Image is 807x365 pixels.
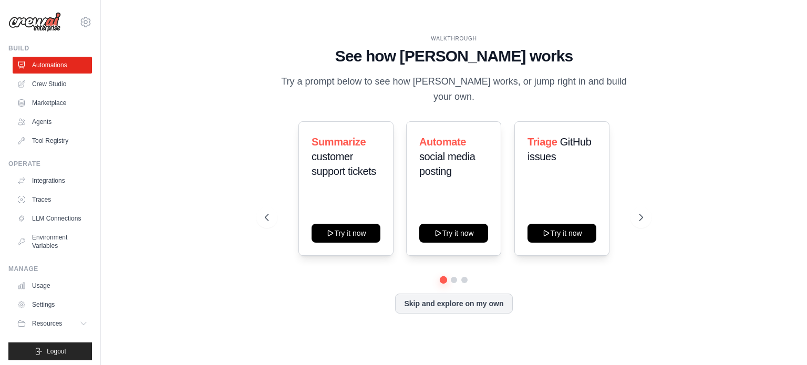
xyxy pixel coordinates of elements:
a: Crew Studio [13,76,92,92]
h1: See how [PERSON_NAME] works [265,47,643,66]
span: Logout [47,347,66,356]
a: Marketplace [13,95,92,111]
a: Settings [13,296,92,313]
button: Skip and explore on my own [395,294,512,314]
a: Agents [13,113,92,130]
span: Resources [32,319,62,328]
a: Traces [13,191,92,208]
span: social media posting [419,151,475,177]
div: Build [8,44,92,53]
span: Triage [527,136,557,148]
span: customer support tickets [312,151,376,177]
span: Automate [419,136,466,148]
button: Try it now [527,224,596,243]
div: WALKTHROUGH [265,35,643,43]
a: Tool Registry [13,132,92,149]
span: Summarize [312,136,366,148]
button: Resources [13,315,92,332]
span: GitHub issues [527,136,592,162]
div: Operate [8,160,92,168]
a: LLM Connections [13,210,92,227]
p: Try a prompt below to see how [PERSON_NAME] works, or jump right in and build your own. [277,74,630,105]
a: Automations [13,57,92,74]
div: Manage [8,265,92,273]
a: Usage [13,277,92,294]
a: Environment Variables [13,229,92,254]
button: Try it now [419,224,488,243]
button: Try it now [312,224,380,243]
img: Logo [8,12,61,32]
a: Integrations [13,172,92,189]
button: Logout [8,342,92,360]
